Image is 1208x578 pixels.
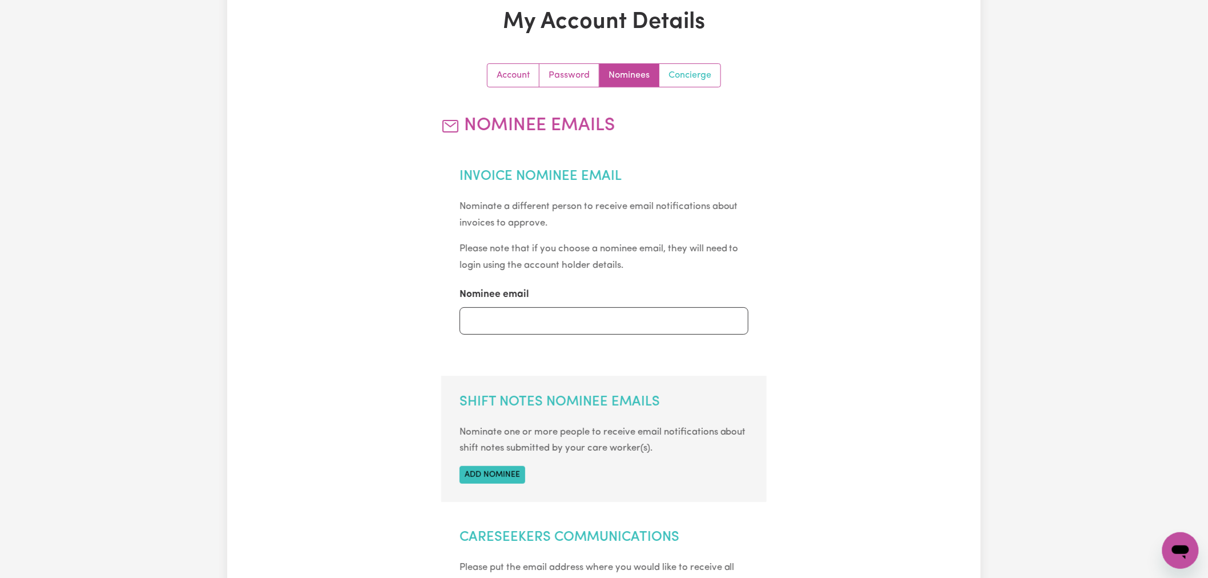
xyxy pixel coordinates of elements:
h2: Nominee Emails [441,115,767,137]
h2: Invoice Nominee Email [460,168,749,185]
label: Nominee email [460,287,529,302]
small: Nominate one or more people to receive email notifications about shift notes submitted by your ca... [460,427,746,453]
small: Nominate a different person to receive email notifications about invoices to approve. [460,202,738,228]
a: Update your account [488,64,539,87]
a: Update your nominees [599,64,659,87]
button: Add nominee [460,466,525,484]
h2: Shift Notes Nominee Emails [460,394,749,411]
h2: Careseekers Communications [460,529,749,546]
small: Please note that if you choose a nominee email, they will need to login using the account holder ... [460,244,739,270]
a: Update account manager [659,64,720,87]
a: Update your password [539,64,599,87]
h1: My Account Details [360,9,848,36]
iframe: Button to launch messaging window [1162,532,1199,569]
